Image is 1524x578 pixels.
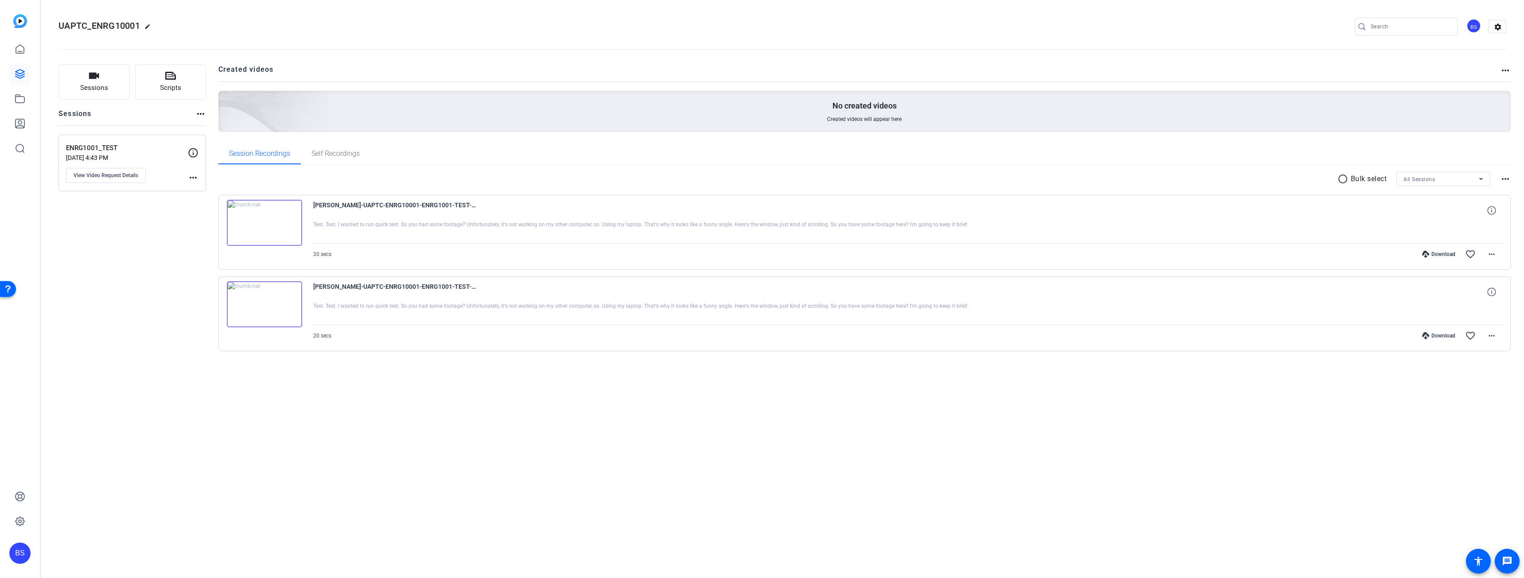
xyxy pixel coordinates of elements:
img: thumb-nail [227,281,302,327]
h2: Created videos [218,64,1501,81]
mat-icon: favorite_border [1465,330,1476,341]
span: [PERSON_NAME]-UAPTC-ENRG10001-ENRG1001-TEST-1753132566732-webcam [313,281,477,303]
mat-icon: more_horiz [1500,65,1511,76]
mat-icon: more_horiz [1486,330,1497,341]
input: Search [1371,21,1450,32]
p: No created videos [832,101,897,111]
mat-icon: more_horiz [1486,249,1497,260]
span: Scripts [160,83,181,93]
span: Session Recordings [229,150,290,157]
mat-icon: accessibility [1473,556,1484,566]
mat-icon: more_horiz [188,172,198,183]
span: All Sessions [1403,176,1435,182]
mat-icon: message [1502,556,1512,566]
span: View Video Request Details [74,172,138,179]
img: blue-gradient.svg [13,14,27,28]
mat-icon: favorite_border [1465,249,1476,260]
button: Scripts [135,64,206,100]
span: 20 secs [313,251,331,257]
p: ENRG1001_TEST [66,143,188,153]
button: Sessions [58,64,130,100]
div: Download [1418,332,1460,339]
span: Sessions [80,83,108,93]
div: BS [1466,19,1481,33]
img: thumb-nail [227,200,302,246]
mat-icon: edit [144,23,155,34]
span: [PERSON_NAME]-UAPTC-ENRG10001-ENRG1001-TEST-1753132566731-screen [313,200,477,221]
span: Created videos will appear here [827,116,902,123]
div: Download [1418,251,1460,258]
div: BS [9,543,31,564]
h2: Sessions [58,109,92,125]
mat-icon: radio_button_unchecked [1337,174,1351,184]
mat-icon: more_horiz [1500,174,1511,184]
img: Creted videos background [119,3,330,195]
span: 20 secs [313,333,331,339]
ngx-avatar: Bradley Spinsby [1466,19,1482,34]
p: Bulk select [1351,174,1387,184]
mat-icon: settings [1489,20,1507,34]
p: [DATE] 4:43 PM [66,154,188,161]
mat-icon: more_horiz [195,109,206,119]
button: View Video Request Details [66,168,146,183]
span: Self Recordings [311,150,360,157]
span: UAPTC_ENRG10001 [58,20,140,31]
